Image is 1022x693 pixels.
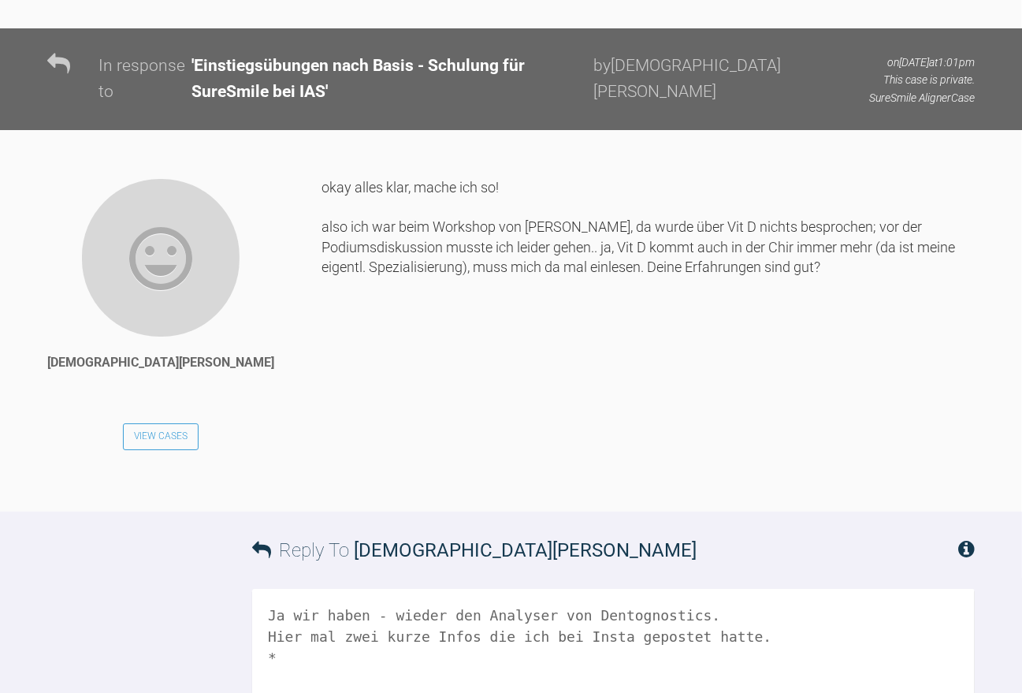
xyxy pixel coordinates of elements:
div: okay alles klar, mache ich so! also ich war beim Workshop von [PERSON_NAME], da wurde über Vit D ... [321,177,975,488]
div: ' Einstiegsübungen nach Basis - Schulung für SureSmile bei IAS ' [191,53,590,106]
p: This case is private. [869,71,975,88]
p: on [DATE] at 1:01pm [869,54,975,71]
div: In response to [98,53,188,106]
div: by [DEMOGRAPHIC_DATA][PERSON_NAME] [593,53,855,106]
div: [DEMOGRAPHIC_DATA][PERSON_NAME] [47,352,274,373]
span: [DEMOGRAPHIC_DATA][PERSON_NAME] [354,539,697,561]
a: View Cases [123,423,199,450]
h3: Reply To [252,535,697,565]
img: Christian Buortesch [80,177,241,338]
p: SureSmile Aligner Case [869,89,975,106]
